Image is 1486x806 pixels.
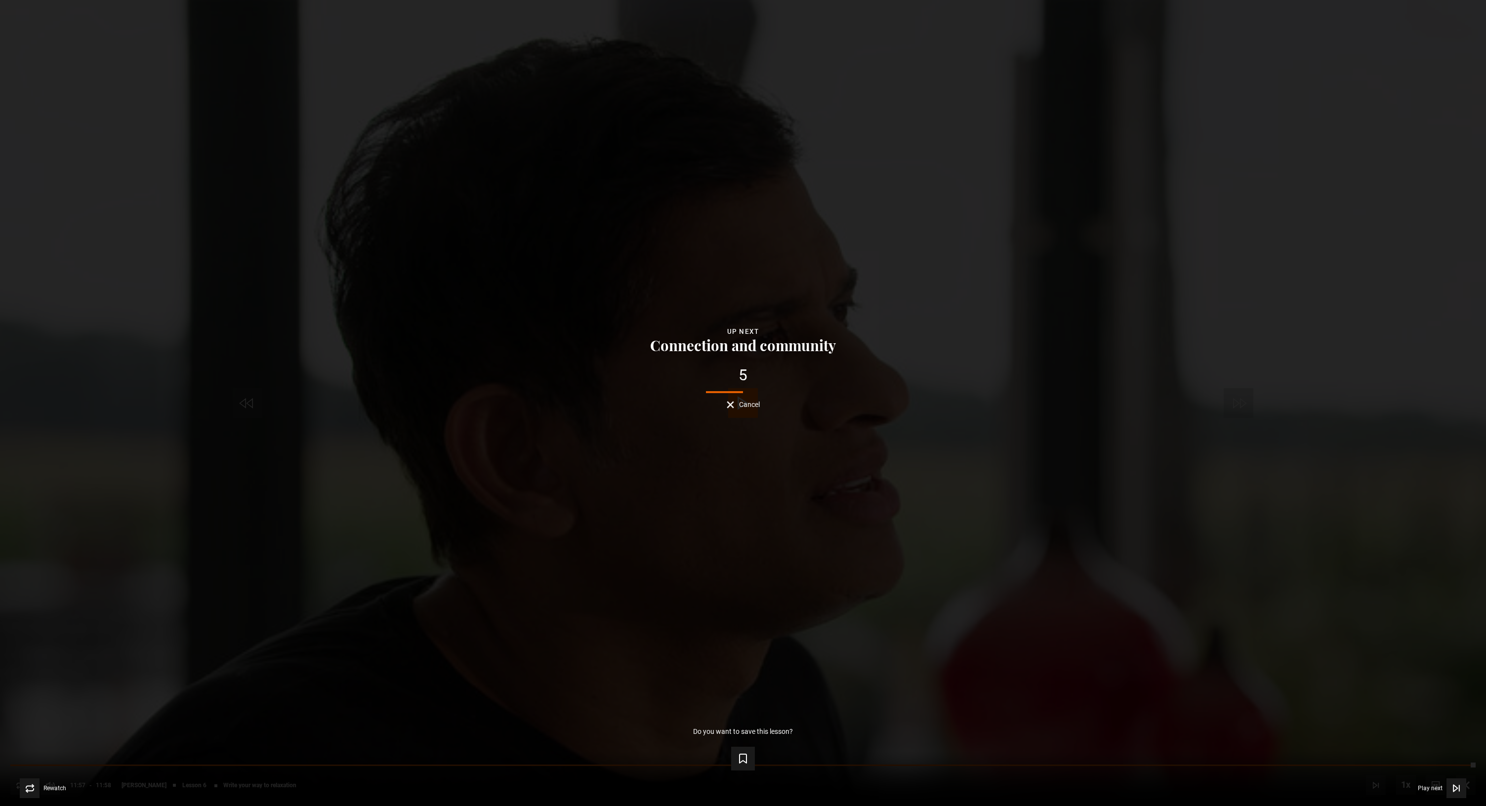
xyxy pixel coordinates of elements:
[43,785,66,791] span: Rewatch
[693,728,793,735] p: Do you want to save this lesson?
[1418,778,1466,798] button: Play next
[16,326,1470,337] div: Up next
[20,778,66,798] button: Rewatch
[739,401,760,408] span: Cancel
[647,337,839,353] button: Connection and community
[16,367,1470,383] div: 5
[727,401,760,408] button: Cancel
[1418,785,1443,791] span: Play next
